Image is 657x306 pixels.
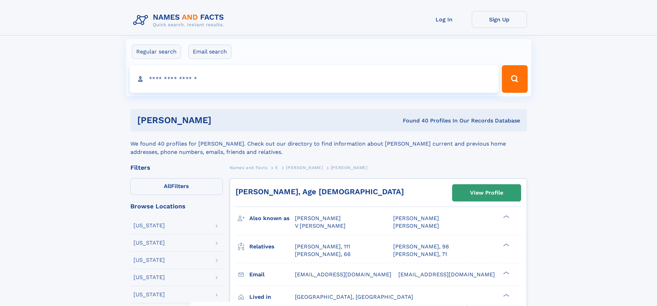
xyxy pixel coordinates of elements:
[133,240,165,246] div: [US_STATE]
[393,243,449,250] a: [PERSON_NAME], 98
[275,165,278,170] span: E
[502,65,527,93] button: Search Button
[188,45,231,59] label: Email search
[501,215,510,219] div: ❯
[164,183,171,189] span: All
[295,271,391,278] span: [EMAIL_ADDRESS][DOMAIN_NAME]
[130,131,527,156] div: We found 40 profiles for [PERSON_NAME]. Check out our directory to find information about [PERSON...
[295,215,341,221] span: [PERSON_NAME]
[133,223,165,228] div: [US_STATE]
[130,65,499,93] input: search input
[501,243,510,247] div: ❯
[295,294,413,300] span: [GEOGRAPHIC_DATA], [GEOGRAPHIC_DATA]
[236,187,404,196] a: [PERSON_NAME], Age [DEMOGRAPHIC_DATA]
[130,178,223,195] label: Filters
[295,250,351,258] a: [PERSON_NAME], 66
[472,11,527,28] a: Sign Up
[132,45,181,59] label: Regular search
[286,165,323,170] span: [PERSON_NAME]
[230,163,268,172] a: Names and Facts
[133,257,165,263] div: [US_STATE]
[501,270,510,275] div: ❯
[307,117,520,125] div: Found 40 Profiles In Our Records Database
[501,293,510,297] div: ❯
[137,116,307,125] h1: [PERSON_NAME]
[286,163,323,172] a: [PERSON_NAME]
[133,292,165,297] div: [US_STATE]
[249,291,295,303] h3: Lived in
[133,275,165,280] div: [US_STATE]
[249,213,295,224] h3: Also known as
[470,185,503,201] div: View Profile
[398,271,495,278] span: [EMAIL_ADDRESS][DOMAIN_NAME]
[275,163,278,172] a: E
[130,165,223,171] div: Filters
[393,223,439,229] span: [PERSON_NAME]
[331,165,368,170] span: [PERSON_NAME]
[393,250,447,258] a: [PERSON_NAME], 71
[249,269,295,280] h3: Email
[295,243,350,250] a: [PERSON_NAME], 111
[249,241,295,253] h3: Relatives
[130,203,223,209] div: Browse Locations
[295,223,346,229] span: V [PERSON_NAME]
[130,11,230,30] img: Logo Names and Facts
[452,185,521,201] a: View Profile
[393,215,439,221] span: [PERSON_NAME]
[417,11,472,28] a: Log In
